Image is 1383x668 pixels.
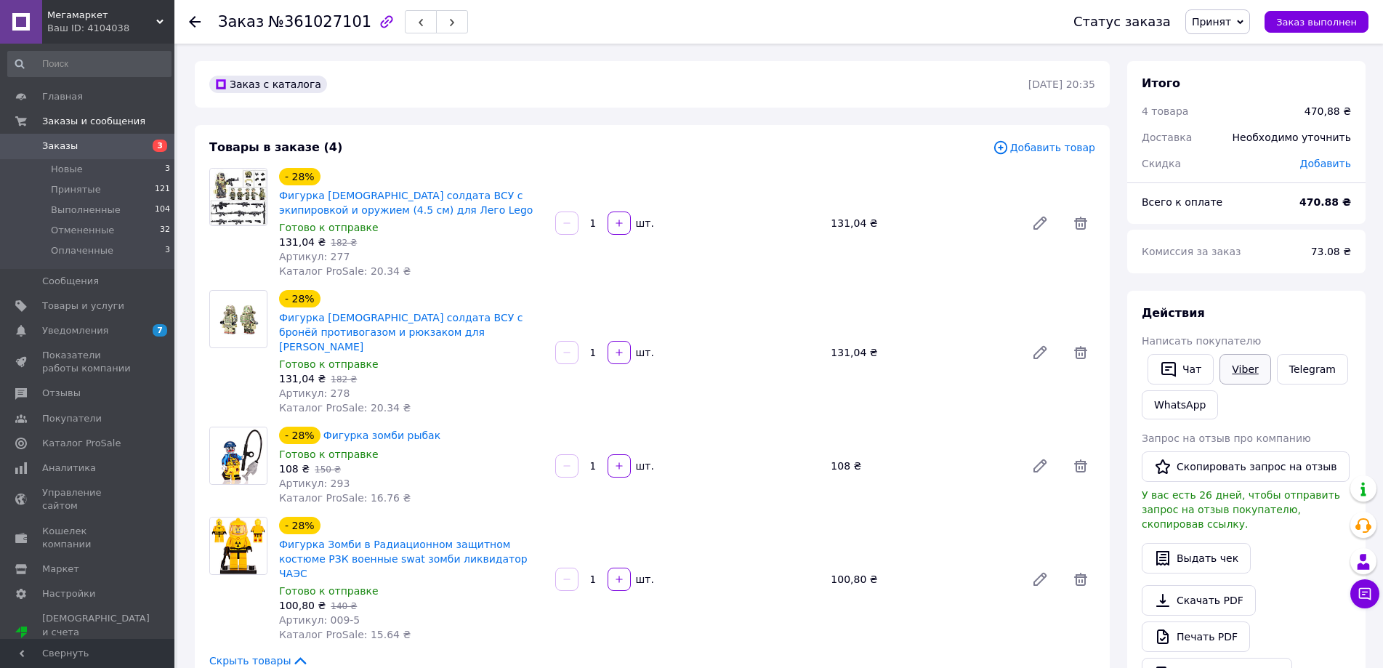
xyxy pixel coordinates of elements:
span: 3 [165,163,170,176]
span: Товары в заказе (4) [209,140,342,154]
span: 131,04 ₴ [279,236,326,248]
span: Итого [1142,76,1180,90]
a: Редактировать [1025,451,1055,480]
span: Принятые [51,183,101,196]
span: Написать покупателю [1142,335,1261,347]
a: WhatsApp [1142,390,1218,419]
span: 100,80 ₴ [279,600,326,611]
span: Мегамаркет [47,9,156,22]
span: Сообщения [42,275,99,288]
span: Удалить [1066,565,1095,594]
span: 4 товара [1142,105,1188,117]
a: Фигурка [DEMOGRAPHIC_DATA] солдата ВСУ с экипировкой и оружием (4.5 см) для Лего Lego [279,190,533,216]
a: Скачать PDF [1142,585,1256,616]
div: Заказ с каталога [209,76,327,93]
span: У вас есть 26 дней, чтобы отправить запрос на отзыв покупателю, скопировав ссылку. [1142,489,1340,530]
span: Каталог ProSale: 20.34 ₴ [279,265,411,277]
span: 140 ₴ [331,601,357,611]
span: Удалить [1066,451,1095,480]
span: 182 ₴ [331,238,357,248]
span: Удалить [1066,209,1095,238]
span: 121 [155,183,170,196]
span: Каталог ProSale: 16.76 ₴ [279,492,411,504]
span: Уведомления [42,324,108,337]
b: 470.88 ₴ [1299,196,1351,208]
span: Каталог ProSale: 15.64 ₴ [279,629,411,640]
img: Фигурка зомби рыбак [210,427,267,484]
span: Добавить [1300,158,1351,169]
div: шт. [632,216,656,230]
span: Выполненные [51,204,121,217]
button: Заказ выполнен [1265,11,1368,33]
time: [DATE] 20:35 [1028,79,1095,90]
a: Фигурка Зомби в Радиационном защитном костюме РЗК военные swat зомби ликвидатор ЧАЭС [279,539,528,579]
span: Отзывы [42,387,81,400]
span: Маркет [42,563,79,576]
button: Выдать чек [1142,543,1251,574]
div: шт. [632,345,656,360]
div: 100,80 ₴ [825,569,1020,589]
div: - 28% [279,290,320,307]
span: Главная [42,90,83,103]
span: 73.08 ₴ [1311,246,1351,257]
a: Печать PDF [1142,621,1250,652]
span: Кошелек компании [42,525,134,551]
a: Фигурка [DEMOGRAPHIC_DATA] солдата ВСУ с бронёй противогазом и рюкзаком для [PERSON_NAME] [279,312,523,353]
span: Каталог ProSale: 20.34 ₴ [279,402,411,414]
div: 470,88 ₴ [1305,104,1351,118]
a: Viber [1219,354,1270,385]
img: Фигурка Зомби в Радиационном защитном костюме РЗК военные swat зомби ликвидатор ЧАЭС [210,518,267,574]
div: - 28% [279,517,320,534]
div: шт. [632,572,656,587]
div: 131,04 ₴ [825,342,1020,363]
span: Доставка [1142,132,1192,143]
span: [DEMOGRAPHIC_DATA] и счета [42,612,150,652]
span: Удалить [1066,338,1095,367]
span: 150 ₴ [315,464,341,475]
span: 3 [165,244,170,257]
div: - 28% [279,168,320,185]
button: Чат с покупателем [1350,579,1379,608]
span: Заказы [42,140,78,153]
span: Покупатели [42,412,102,425]
div: - 28% [279,427,320,444]
span: Товары и услуги [42,299,124,313]
a: Telegram [1277,354,1348,385]
span: 104 [155,204,170,217]
img: Фигурка украинского солдата ВСУ с бронёй противогазом и рюкзаком для Лего Lego [210,293,267,346]
span: Готово к отправке [279,358,379,370]
span: Принят [1192,16,1231,28]
span: Управление сайтом [42,486,134,512]
span: 108 ₴ [279,463,310,475]
span: Добавить товар [993,140,1095,156]
span: Готово к отправке [279,448,379,460]
span: Готово к отправке [279,585,379,597]
div: Вернуться назад [189,15,201,29]
a: Редактировать [1025,565,1055,594]
div: шт. [632,459,656,473]
span: Показатели работы компании [42,349,134,375]
span: 32 [160,224,170,237]
span: Настройки [42,587,95,600]
span: Заказы и сообщения [42,115,145,128]
span: Аналитика [42,462,96,475]
span: Оплаченные [51,244,113,257]
span: Комиссия за заказ [1142,246,1241,257]
span: Артикул: 278 [279,387,350,399]
img: Фигурка украинского солдата ВСУ с экипировкой и оружием (4.5 см) для Лего Lego [210,169,267,225]
button: Чат [1148,354,1214,385]
span: Скрыть товары [209,653,309,668]
div: Статус заказа [1073,15,1171,29]
span: 182 ₴ [331,374,357,385]
span: №361027101 [268,13,371,31]
button: Скопировать запрос на отзыв [1142,451,1350,482]
span: Артикул: 009-5 [279,614,360,626]
a: Фигурка зомби рыбак [323,430,441,441]
span: 7 [153,324,167,337]
div: Ваш ID: 4104038 [47,22,174,35]
span: Артикул: 293 [279,478,350,489]
span: Скидка [1142,158,1181,169]
span: Новые [51,163,83,176]
span: 131,04 ₴ [279,373,326,385]
div: 108 ₴ [825,456,1020,476]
